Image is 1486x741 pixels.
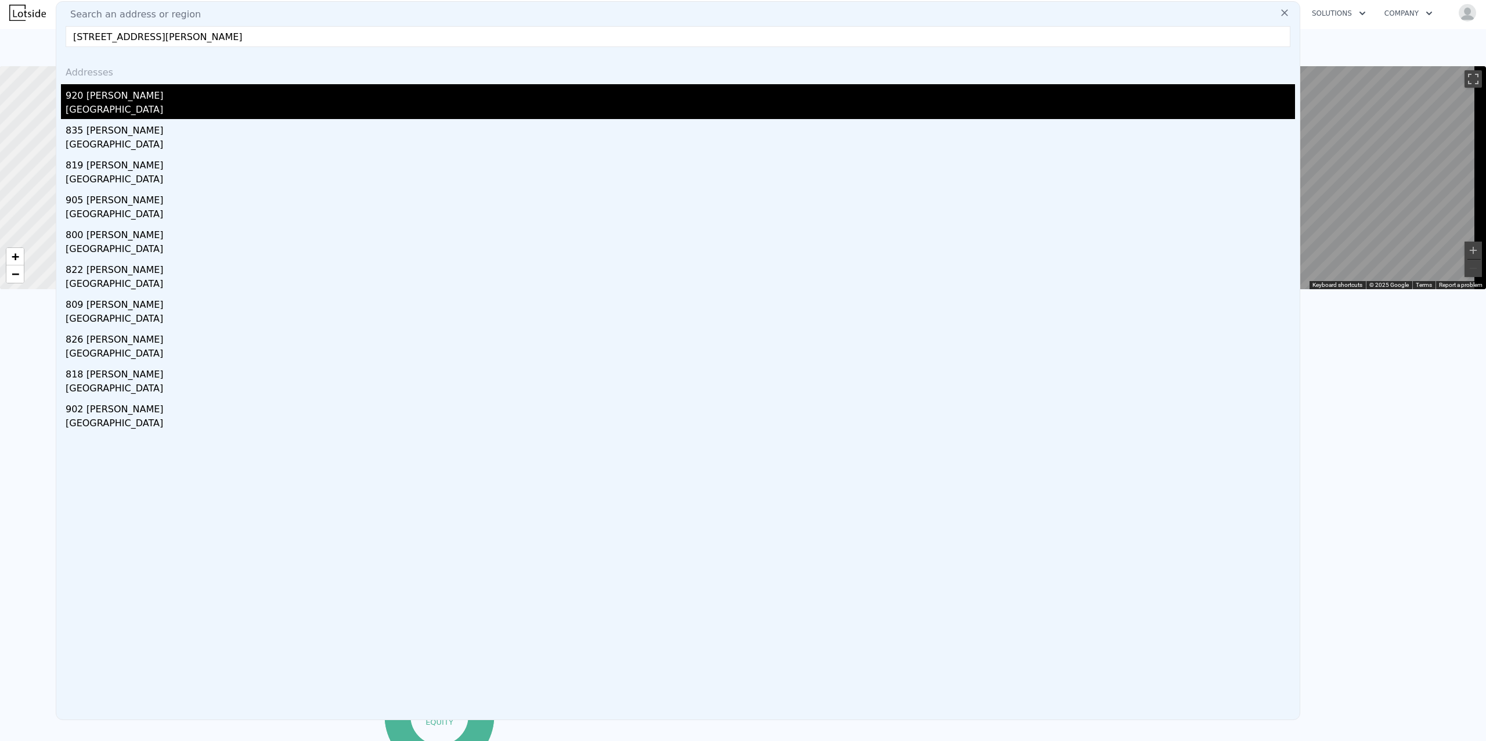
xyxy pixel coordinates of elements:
a: Zoom out [6,265,24,283]
span: − [12,267,19,281]
div: 819 [PERSON_NAME] [66,154,1295,172]
div: [GEOGRAPHIC_DATA] [66,103,1295,119]
div: [GEOGRAPHIC_DATA] [66,382,1295,398]
div: 835 [PERSON_NAME] [66,119,1295,138]
button: Toggle fullscreen view [1465,70,1482,88]
button: Zoom out [1465,260,1482,277]
input: Enter an address, city, region, neighborhood or zip code [66,26,1290,47]
div: 822 [PERSON_NAME] [66,258,1295,277]
div: 818 [PERSON_NAME] [66,363,1295,382]
div: [GEOGRAPHIC_DATA] [66,242,1295,258]
div: [GEOGRAPHIC_DATA] [66,172,1295,189]
button: Zoom in [1465,242,1482,259]
div: 920 [PERSON_NAME] [66,84,1295,103]
img: avatar [1458,3,1477,22]
div: [GEOGRAPHIC_DATA] [66,277,1295,293]
div: [GEOGRAPHIC_DATA] [66,207,1295,224]
div: [GEOGRAPHIC_DATA] [66,312,1295,328]
a: Terms (opens in new tab) [1416,282,1432,288]
a: Report a problem [1439,282,1483,288]
img: Lotside [9,5,46,21]
button: Company [1375,3,1442,24]
div: 902 [PERSON_NAME] [66,398,1295,416]
span: Search an address or region [61,8,201,21]
span: + [12,249,19,264]
div: 800 [PERSON_NAME] [66,224,1295,242]
div: [GEOGRAPHIC_DATA] [66,138,1295,154]
button: Solutions [1303,3,1375,24]
div: 905 [PERSON_NAME] [66,189,1295,207]
div: [GEOGRAPHIC_DATA] [66,416,1295,433]
span: © 2025 Google [1369,282,1409,288]
div: [GEOGRAPHIC_DATA] [66,347,1295,363]
div: 826 [PERSON_NAME] [66,328,1295,347]
button: Keyboard shortcuts [1312,281,1362,289]
div: Addresses [61,56,1295,84]
a: Zoom in [6,248,24,265]
div: 809 [PERSON_NAME] [66,293,1295,312]
tspan: equity [425,717,453,726]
